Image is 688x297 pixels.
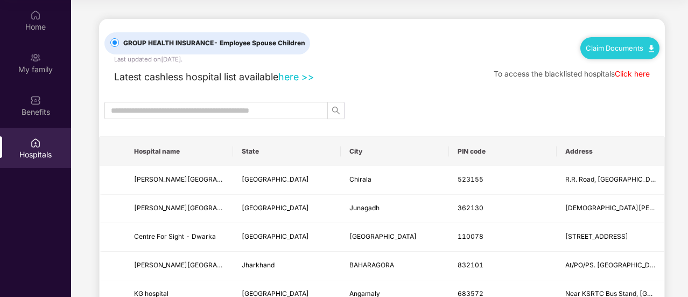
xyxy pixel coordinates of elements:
td: Centre For Sight - Dwarka [125,223,233,252]
td: Jharkhand [233,252,341,280]
span: Hospital name [134,147,224,156]
span: Junagadh [349,204,380,212]
span: [PERSON_NAME][GEOGRAPHIC_DATA] [134,204,255,212]
td: At/PO/PS. Baharagora [557,252,664,280]
span: - Employee Spouse Children [214,39,305,47]
th: PIN code [449,137,557,166]
img: svg+xml;base64,PHN2ZyBpZD0iSG9zcGl0YWxzIiB4bWxucz0iaHR0cDovL3d3dy53My5vcmcvMjAwMC9zdmciIHdpZHRoPS... [30,137,41,148]
span: [STREET_ADDRESS] [565,232,628,240]
span: BAHARAGORA [349,261,394,269]
span: [GEOGRAPHIC_DATA] [242,175,309,183]
td: R.R. Road, Chirala [557,166,664,195]
td: Delhi [233,223,341,252]
td: BAHARAGORA [341,252,448,280]
span: R.R. Road, [GEOGRAPHIC_DATA] [565,175,665,183]
td: Junagadh [341,195,448,223]
td: Chirala [341,166,448,195]
span: [GEOGRAPHIC_DATA] [242,232,309,240]
td: Plot No 9, Sector-9, Dwarka [557,223,664,252]
span: Chirala [349,175,371,183]
a: here >> [278,71,314,82]
span: GROUP HEALTH INSURANCE [119,38,310,49]
span: To access the blacklisted hospitals [494,70,615,78]
span: [PERSON_NAME][GEOGRAPHIC_DATA] [134,175,255,183]
a: Claim Documents [586,44,654,52]
img: svg+xml;base64,PHN2ZyB4bWxucz0iaHR0cDovL3d3dy53My5vcmcvMjAwMC9zdmciIHdpZHRoPSIxMC40IiBoZWlnaHQ9Ij... [649,45,654,52]
td: Brahmanad Vidyamandir chaparda.Ta visvadar dist junagdh [557,195,664,223]
span: Latest cashless hospital list available [114,71,278,82]
span: 110078 [458,232,483,240]
span: At/PO/PS. [GEOGRAPHIC_DATA] [565,261,664,269]
th: State [233,137,341,166]
div: Last updated on [DATE] . [114,54,182,64]
td: NEW DELHI [341,223,448,252]
td: Rajyalakshmi Hospital [125,166,233,195]
span: Jharkhand [242,261,275,269]
td: Jay Ambe Hospital [125,195,233,223]
img: svg+xml;base64,PHN2ZyBpZD0iSG9tZSIgeG1sbnM9Imh0dHA6Ly93d3cudzMub3JnLzIwMDAvc3ZnIiB3aWR0aD0iMjAiIG... [30,10,41,20]
span: 523155 [458,175,483,183]
td: DR. P.K. GHOSH MEMORIAL HOSPITAL & RESEARCH CENTRE [125,252,233,280]
td: Gujarat [233,195,341,223]
img: svg+xml;base64,PHN2ZyB3aWR0aD0iMjAiIGhlaWdodD0iMjAiIHZpZXdCb3g9IjAgMCAyMCAyMCIgZmlsbD0ibm9uZSIgeG... [30,52,41,63]
button: search [327,102,345,119]
span: search [328,106,344,115]
span: 832101 [458,261,483,269]
span: [GEOGRAPHIC_DATA] [242,204,309,212]
span: Address [565,147,656,156]
a: Click here [615,70,650,78]
span: 362130 [458,204,483,212]
img: svg+xml;base64,PHN2ZyBpZD0iQmVuZWZpdHMiIHhtbG5zPSJodHRwOi8vd3d3LnczLm9yZy8yMDAwL3N2ZyIgd2lkdGg9Ij... [30,95,41,106]
th: Hospital name [125,137,233,166]
td: Andhra Pradesh [233,166,341,195]
th: Address [557,137,664,166]
th: City [341,137,448,166]
span: [GEOGRAPHIC_DATA] [349,232,417,240]
span: Centre For Sight - Dwarka [134,232,216,240]
span: [PERSON_NAME][GEOGRAPHIC_DATA] [134,261,255,269]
